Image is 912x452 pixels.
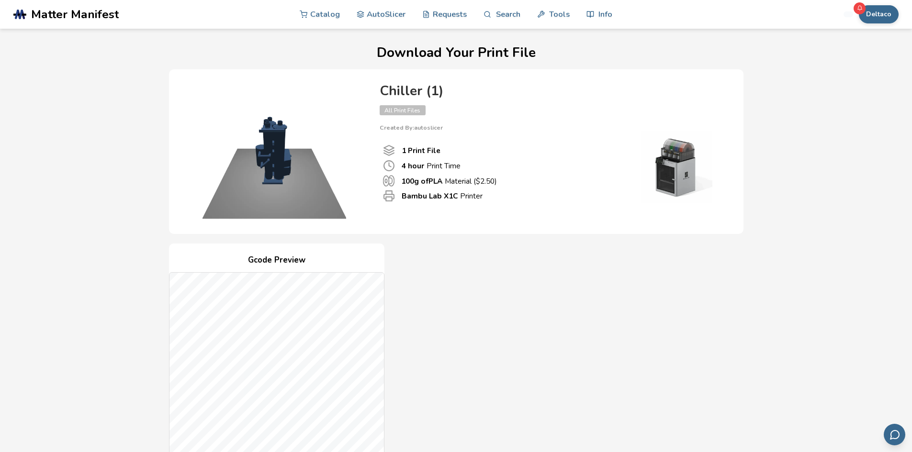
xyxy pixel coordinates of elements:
span: Print Time [383,160,395,172]
b: Bambu Lab X1C [402,191,458,201]
p: Print Time [402,161,461,171]
img: Product [179,79,370,222]
span: Material Used [383,175,394,187]
b: 100 g of PLA [401,176,442,186]
span: Printer [383,190,395,202]
h4: Gcode Preview [169,253,384,268]
p: Printer [402,191,483,201]
span: All Print Files [380,105,426,115]
h4: Chiller (1) [380,84,724,99]
h1: Download Your Print File [18,45,894,60]
img: Printer [629,131,724,203]
span: Number Of Print files [383,144,395,156]
button: Send feedback via email [884,424,905,445]
b: 4 hour [402,161,424,171]
p: Material ($ 2.50 ) [401,176,497,186]
b: 1 Print File [402,145,440,155]
button: Deltaco [859,5,899,23]
span: Matter Manifest [31,8,119,21]
p: Created By: autoslicer [380,124,724,131]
